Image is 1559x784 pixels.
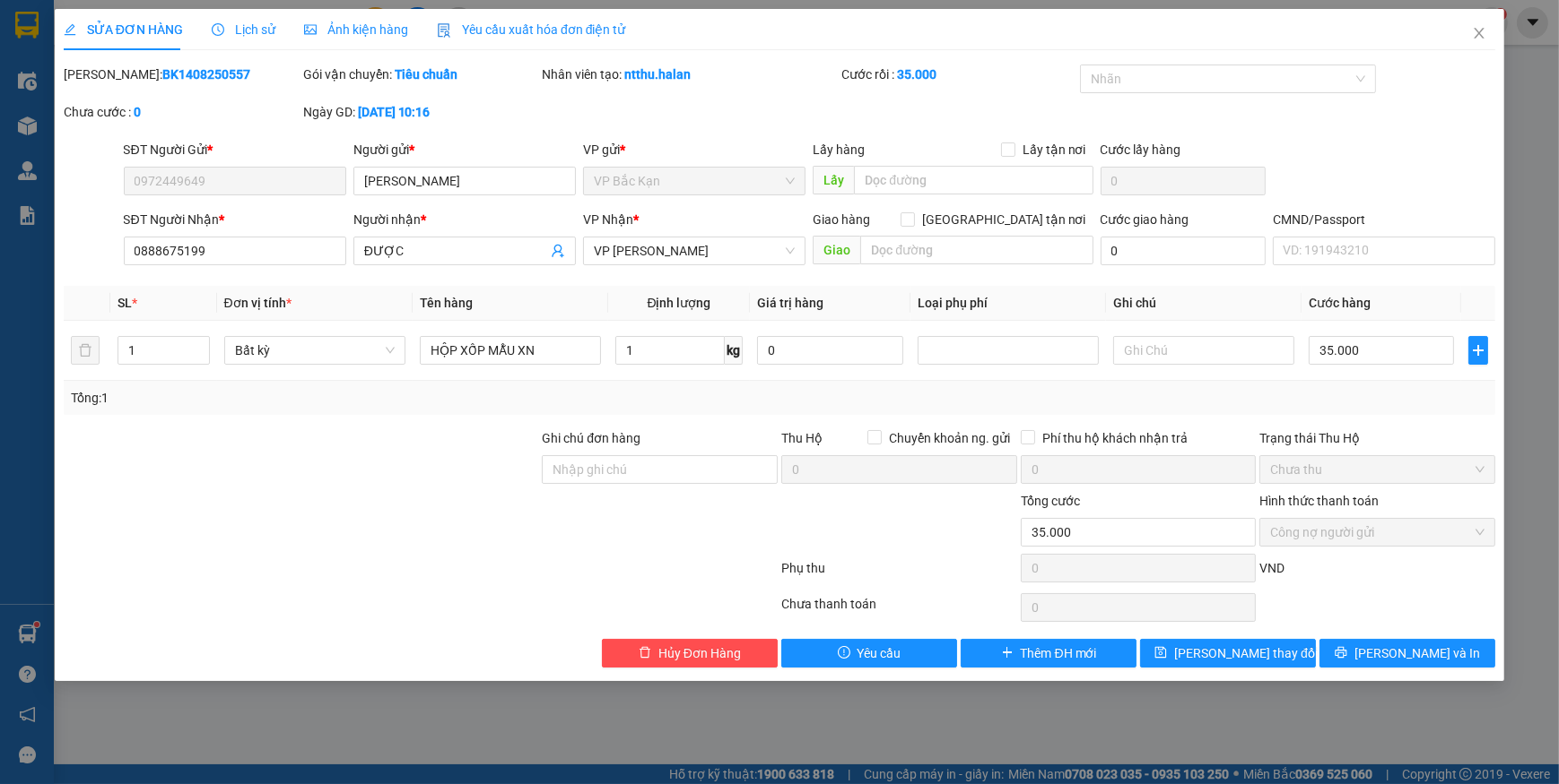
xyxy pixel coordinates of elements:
div: Gói vận chuyển: [303,65,539,84]
button: delete [71,336,100,365]
span: Hủy Đơn Hàng [658,643,741,663]
div: Trạng thái Thu Hộ [1259,428,1495,448]
span: Lấy hàng [813,142,865,157]
span: Yêu cầu xuất hóa đơn điện tử [437,22,626,37]
b: BK1408250557 [162,67,250,82]
b: 35.000 [897,67,936,82]
div: [PERSON_NAME]: [64,65,300,84]
div: VP gửi [583,140,806,159]
div: SĐT Người Nhận [124,210,346,229]
span: Công nợ người gửi [1270,519,1485,546]
span: [PERSON_NAME] và In [1354,643,1480,663]
span: Giao [813,236,860,264]
button: plusThêm ĐH mới [961,639,1137,668]
div: Tổng: 1 [71,388,603,408]
input: VD: Bàn, Ghế [420,336,601,365]
span: Chưa thu [1270,456,1485,483]
b: 0 [134,105,141,119]
span: SL [118,296,132,310]
div: Phụ thu [779,558,1019,590]
span: Phí thu hộ khách nhận trả [1035,428,1195,448]
span: Giao hàng [813,212,870,227]
span: exclamation-circle [838,646,850,660]
span: plus [1469,343,1487,358]
span: delete [639,646,651,660]
input: Ghi chú đơn hàng Ghi chú cho kế toán [542,455,778,484]
div: Chưa thanh toán [779,594,1019,625]
span: picture [304,23,317,36]
span: Tên hàng [420,296,473,310]
span: Yêu cầu [858,643,901,663]
label: Cước lấy hàng [1101,142,1181,157]
div: Nhân viên tạo: [542,65,837,84]
div: Cước rồi : [841,65,1077,84]
span: Thêm ĐH mới [1021,643,1097,663]
input: Cước lấy hàng [1101,167,1266,195]
span: save [1154,646,1167,660]
span: clock-circle [212,23,224,36]
span: printer [1335,646,1347,660]
input: Ghi Chú [1113,336,1294,365]
div: SĐT Người Gửi [124,140,346,159]
button: save[PERSON_NAME] thay đổi [1140,639,1316,668]
span: Thu Hộ [781,431,823,445]
span: Đơn vị tính [224,296,292,310]
span: Cước hàng [1309,296,1371,310]
span: Lấy [813,166,854,194]
label: Ghi chú đơn hàng [542,431,640,445]
b: ntthu.halan [624,67,691,82]
span: VND [1259,561,1285,575]
input: Cước giao hàng [1101,237,1266,265]
span: plus [1001,646,1014,660]
span: Định lượng [647,296,710,310]
img: icon [437,23,451,38]
span: Bất kỳ [235,337,395,364]
span: Tổng cước [1021,494,1080,508]
span: [GEOGRAPHIC_DATA] tận nơi [915,210,1093,229]
span: [PERSON_NAME] thay đổi [1174,643,1318,663]
span: SỬA ĐƠN HÀNG [64,22,183,37]
th: Loại phụ phí [910,286,1106,321]
label: Hình thức thanh toán [1259,494,1379,508]
span: Chuyển khoản ng. gửi [882,428,1017,448]
span: Lịch sử [212,22,275,37]
div: Ngày GD: [303,102,539,122]
label: Cước giao hàng [1101,212,1189,227]
button: deleteHủy Đơn Hàng [602,639,778,668]
button: printer[PERSON_NAME] và In [1319,639,1495,668]
b: Tiêu chuẩn [395,67,458,82]
span: Ảnh kiện hàng [304,22,408,37]
input: Dọc đường [860,236,1093,264]
input: Dọc đường [854,166,1093,194]
button: exclamation-circleYêu cầu [781,639,957,668]
span: user-add [551,244,565,258]
b: [DATE] 10:16 [358,105,431,119]
span: close [1472,26,1486,40]
span: VP Nhận [583,212,633,227]
span: Giá trị hàng [757,296,823,310]
div: Người nhận [353,210,576,229]
span: VP Hoàng Gia [594,237,795,264]
span: edit [64,23,76,36]
span: kg [725,336,743,365]
span: VP Bắc Kạn [594,168,795,194]
th: Ghi chú [1106,286,1302,321]
button: plus [1468,336,1488,365]
div: Chưa cước : [64,102,300,122]
span: Lấy tận nơi [1015,140,1093,159]
div: CMND/Passport [1273,210,1495,229]
div: Người gửi [353,140,576,159]
button: Close [1454,9,1504,59]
